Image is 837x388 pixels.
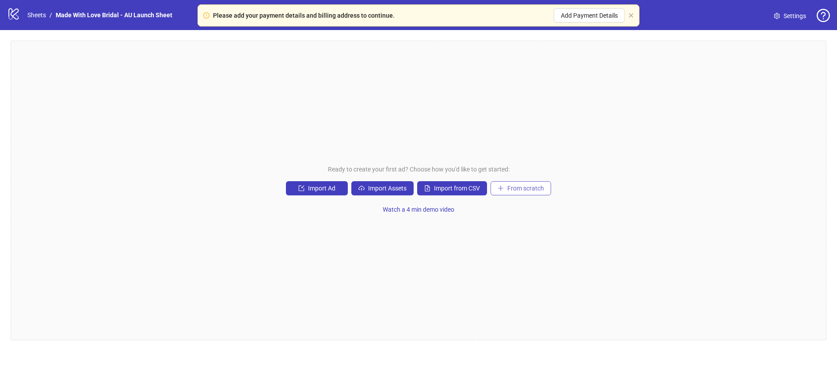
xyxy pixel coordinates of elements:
div: Please add your payment details and billing address to continue. [213,11,395,20]
a: Made With Love Bridal - AU Launch Sheet [54,10,174,20]
span: import [298,185,304,191]
button: Import Assets [351,181,414,195]
button: Watch a 4 min demo video [376,202,461,217]
span: Watch a 4 min demo video [383,206,454,213]
button: Import from CSV [417,181,487,195]
span: cloud-upload [358,185,365,191]
span: close [628,13,634,18]
span: file-excel [424,185,430,191]
span: Settings [784,11,806,21]
a: Settings [767,9,813,23]
span: Add Payment Details [561,12,618,19]
span: Import from CSV [434,185,480,192]
span: From scratch [507,185,544,192]
button: Import Ad [286,181,348,195]
span: exclamation-circle [203,12,209,19]
a: Sheets [26,10,48,20]
span: Ready to create your first ad? Choose how you'd like to get started: [328,164,510,174]
span: Import Assets [368,185,407,192]
span: setting [774,13,780,19]
span: question-circle [817,9,830,22]
span: Import Ad [308,185,335,192]
button: From scratch [491,181,551,195]
span: plus [498,185,504,191]
li: / [49,10,52,20]
button: Add Payment Details [554,8,625,23]
button: close [628,13,634,19]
